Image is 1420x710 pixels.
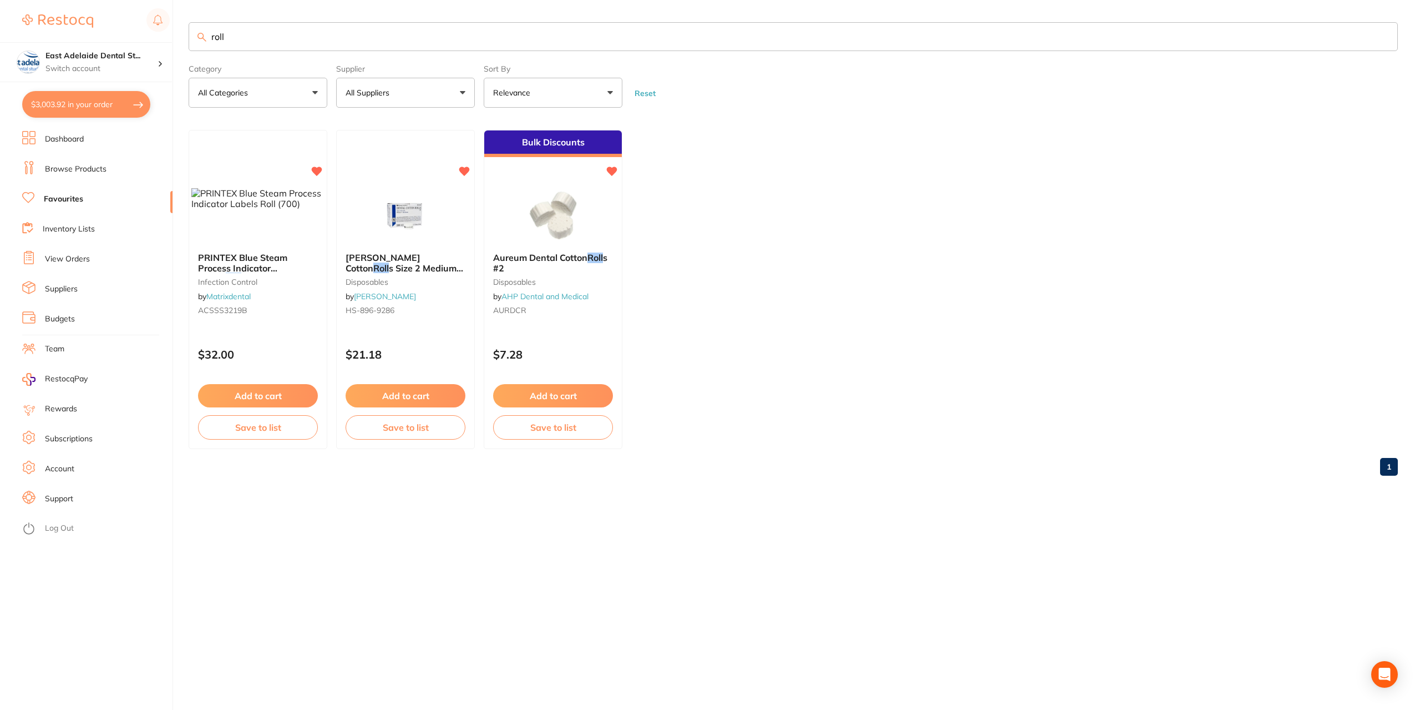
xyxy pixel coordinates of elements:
em: Roll [373,263,389,274]
p: All Suppliers [346,87,394,98]
small: disposables [493,278,613,286]
p: $32.00 [198,348,318,361]
img: HENRY SCHEIN Cotton Rolls Size 2 Medium Pack of 2000 [369,188,442,244]
p: All Categories [198,87,252,98]
button: Relevance [484,78,622,108]
a: Favourites [44,194,83,205]
b: Aureum Dental Cotton Rolls #2 [493,253,613,273]
button: $3,003.92 in your order [22,91,150,118]
button: Add to cart [493,384,613,407]
a: Support [45,494,73,505]
a: Subscriptions [45,434,93,445]
a: Rewards [45,404,77,415]
img: East Adelaide Dental Studio [17,51,39,73]
p: Relevance [493,87,535,98]
button: Add to cart [346,384,465,407]
img: PRINTEX Blue Steam Process Indicator Labels Roll (700) [191,188,324,209]
button: Log Out [22,520,169,538]
span: PRINTEX Blue Steam Process Indicator Labels [198,252,287,284]
p: Switch account [45,63,158,74]
em: Roll [587,252,603,263]
h4: East Adelaide Dental Studio [45,51,158,62]
span: RestocqPay [45,374,88,385]
a: Suppliers [45,284,78,295]
span: by [493,291,589,301]
span: s #2 [493,252,607,273]
a: Dashboard [45,134,84,145]
span: ACSSS3219B [198,305,247,315]
label: Category [189,64,327,73]
span: Aureum Dental Cotton [493,252,587,263]
img: Restocq Logo [22,14,93,28]
span: [PERSON_NAME] Cotton [346,252,420,273]
div: Bulk Discounts [484,130,622,157]
a: [PERSON_NAME] [354,291,416,301]
div: Open Intercom Messenger [1371,661,1398,688]
span: s Size 2 Medium Pack of 2000 [346,263,463,284]
span: AURDCR [493,305,526,315]
button: All Categories [189,78,327,108]
input: Search Favourite Products [189,22,1398,51]
p: $7.28 [493,348,613,361]
span: HS-896-9286 [346,305,394,315]
a: Log Out [45,523,74,534]
small: infection control [198,278,318,286]
label: Supplier [336,64,475,73]
a: AHP Dental and Medical [501,291,589,301]
img: Aureum Dental Cotton Rolls #2 [517,188,589,244]
a: 1 [1380,456,1398,478]
p: $21.18 [346,348,465,361]
b: PRINTEX Blue Steam Process Indicator Labels Roll (700) [198,253,318,273]
a: RestocqPay [22,373,88,386]
label: Sort By [484,64,622,73]
a: Account [45,464,74,475]
a: Browse Products [45,164,106,175]
button: All Suppliers [336,78,475,108]
a: Matrixdental [206,291,251,301]
a: Budgets [45,314,75,325]
span: by [198,291,251,301]
button: Add to cart [198,384,318,407]
button: Reset [631,88,659,98]
button: Save to list [346,415,465,440]
em: Roll [226,273,241,284]
b: HENRY SCHEIN Cotton Rolls Size 2 Medium Pack of 2000 [346,253,465,273]
span: (700) [241,273,265,284]
a: Inventory Lists [43,224,95,235]
img: RestocqPay [22,373,35,386]
button: Save to list [198,415,318,440]
a: Team [45,344,64,355]
a: Restocq Logo [22,8,93,34]
a: View Orders [45,254,90,265]
span: by [346,291,416,301]
button: Save to list [493,415,613,440]
small: disposables [346,278,465,286]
